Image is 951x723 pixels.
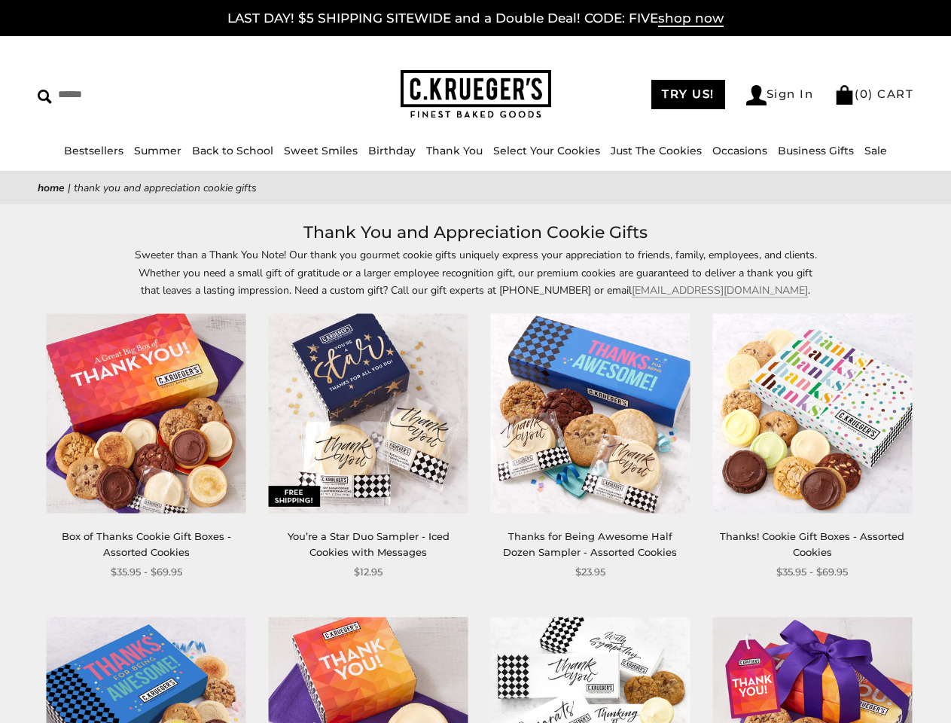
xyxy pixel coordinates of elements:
[611,144,702,157] a: Just The Cookies
[269,314,468,514] img: You’re a Star Duo Sampler - Iced Cookies with Messages
[746,85,767,105] img: Account
[401,70,551,119] img: C.KRUEGER'S
[111,564,182,580] span: $35.95 - $69.95
[47,314,246,514] img: Box of Thanks Cookie Gift Boxes - Assorted Cookies
[720,530,904,558] a: Thanks! Cookie Gift Boxes - Assorted Cookies
[490,314,690,514] img: Thanks for Being Awesome Half Dozen Sampler - Assorted Cookies
[284,144,358,157] a: Sweet Smiles
[575,564,605,580] span: $23.95
[74,181,257,195] span: Thank You and Appreciation Cookie Gifts
[60,219,891,246] h1: Thank You and Appreciation Cookie Gifts
[834,87,913,101] a: (0) CART
[64,144,123,157] a: Bestsellers
[834,85,855,105] img: Bag
[746,85,814,105] a: Sign In
[776,564,848,580] span: $35.95 - $69.95
[651,80,725,109] a: TRY US!
[38,83,238,106] input: Search
[134,144,181,157] a: Summer
[493,144,600,157] a: Select Your Cookies
[778,144,854,157] a: Business Gifts
[368,144,416,157] a: Birthday
[632,283,808,297] a: [EMAIL_ADDRESS][DOMAIN_NAME]
[426,144,483,157] a: Thank You
[38,179,913,197] nav: breadcrumbs
[658,11,724,27] span: shop now
[130,246,822,298] p: Sweeter than a Thank You Note! Our thank you gourmet cookie gifts uniquely express your appreciat...
[864,144,887,157] a: Sale
[860,87,869,101] span: 0
[38,90,52,104] img: Search
[62,530,231,558] a: Box of Thanks Cookie Gift Boxes - Assorted Cookies
[192,144,273,157] a: Back to School
[503,530,677,558] a: Thanks for Being Awesome Half Dozen Sampler - Assorted Cookies
[288,530,450,558] a: You’re a Star Duo Sampler - Iced Cookies with Messages
[227,11,724,27] a: LAST DAY! $5 SHIPPING SITEWIDE and a Double Deal! CODE: FIVEshop now
[354,564,383,580] span: $12.95
[712,314,912,514] img: Thanks! Cookie Gift Boxes - Assorted Cookies
[712,144,767,157] a: Occasions
[38,181,65,195] a: Home
[68,181,71,195] span: |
